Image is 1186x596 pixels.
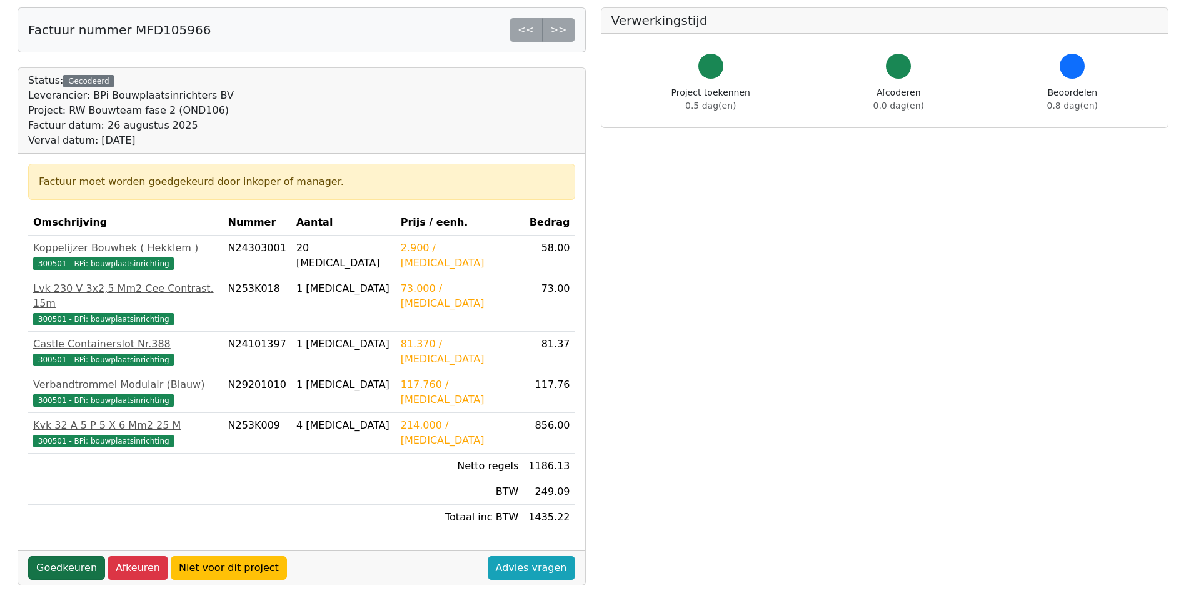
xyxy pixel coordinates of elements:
td: 1435.22 [523,505,575,530]
td: 58.00 [523,236,575,276]
span: 0.8 dag(en) [1047,101,1098,111]
span: 300501 - BPi: bouwplaatsinrichting [33,354,174,366]
span: 0.0 dag(en) [873,101,924,111]
th: Prijs / eenh. [396,210,524,236]
div: 1 [MEDICAL_DATA] [296,337,391,352]
a: Goedkeuren [28,556,105,580]
div: Lvk 230 V 3x2,5 Mm2 Cee Contrast. 15m [33,281,218,311]
td: N253K009 [223,413,291,454]
div: Gecodeerd [63,75,114,87]
div: Factuur datum: 26 augustus 2025 [28,118,234,133]
td: Netto regels [396,454,524,479]
a: Niet voor dit project [171,556,287,580]
span: 300501 - BPi: bouwplaatsinrichting [33,313,174,325]
a: Lvk 230 V 3x2,5 Mm2 Cee Contrast. 15m300501 - BPi: bouwplaatsinrichting [33,281,218,326]
div: Castle Containerslot Nr.388 [33,337,218,352]
div: Project: RW Bouwteam fase 2 (OND106) [28,103,234,118]
td: Totaal inc BTW [396,505,524,530]
td: N24101397 [223,332,291,372]
div: 4 [MEDICAL_DATA] [296,418,391,433]
div: Project toekennen [671,86,750,112]
a: Verbandtrommel Modulair (Blauw)300501 - BPi: bouwplaatsinrichting [33,377,218,407]
td: 856.00 [523,413,575,454]
div: 1 [MEDICAL_DATA] [296,281,391,296]
div: Leverancier: BPi Bouwplaatsinrichters BV [28,88,234,103]
td: 81.37 [523,332,575,372]
div: 117.760 / [MEDICAL_DATA] [401,377,519,407]
span: 300501 - BPi: bouwplaatsinrichting [33,435,174,447]
h5: Factuur nummer MFD105966 [28,22,211,37]
div: 73.000 / [MEDICAL_DATA] [401,281,519,311]
th: Omschrijving [28,210,223,236]
td: N24303001 [223,236,291,276]
th: Bedrag [523,210,575,236]
div: Koppelijzer Bouwhek ( Hekklem ) [33,241,218,256]
div: 214.000 / [MEDICAL_DATA] [401,418,519,448]
td: BTW [396,479,524,505]
div: Beoordelen [1047,86,1098,112]
div: Factuur moet worden goedgekeurd door inkoper of manager. [39,174,565,189]
td: N29201010 [223,372,291,413]
div: 2.900 / [MEDICAL_DATA] [401,241,519,271]
td: 73.00 [523,276,575,332]
a: Advies vragen [488,556,575,580]
div: 20 [MEDICAL_DATA] [296,241,391,271]
div: Verbandtrommel Modulair (Blauw) [33,377,218,392]
td: 249.09 [523,479,575,505]
div: 1 [MEDICAL_DATA] [296,377,391,392]
a: Afkeuren [108,556,168,580]
div: 81.370 / [MEDICAL_DATA] [401,337,519,367]
th: Nummer [223,210,291,236]
a: Castle Containerslot Nr.388300501 - BPi: bouwplaatsinrichting [33,337,218,367]
td: N253K018 [223,276,291,332]
div: Status: [28,73,234,148]
span: 300501 - BPi: bouwplaatsinrichting [33,394,174,407]
th: Aantal [291,210,396,236]
div: Verval datum: [DATE] [28,133,234,148]
span: 0.5 dag(en) [685,101,736,111]
div: Kvk 32 A 5 P 5 X 6 Mm2 25 M [33,418,218,433]
td: 1186.13 [523,454,575,479]
span: 300501 - BPi: bouwplaatsinrichting [33,257,174,270]
h5: Verwerkingstijd [611,13,1158,28]
div: Afcoderen [873,86,924,112]
td: 117.76 [523,372,575,413]
a: Kvk 32 A 5 P 5 X 6 Mm2 25 M300501 - BPi: bouwplaatsinrichting [33,418,218,448]
a: Koppelijzer Bouwhek ( Hekklem )300501 - BPi: bouwplaatsinrichting [33,241,218,271]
